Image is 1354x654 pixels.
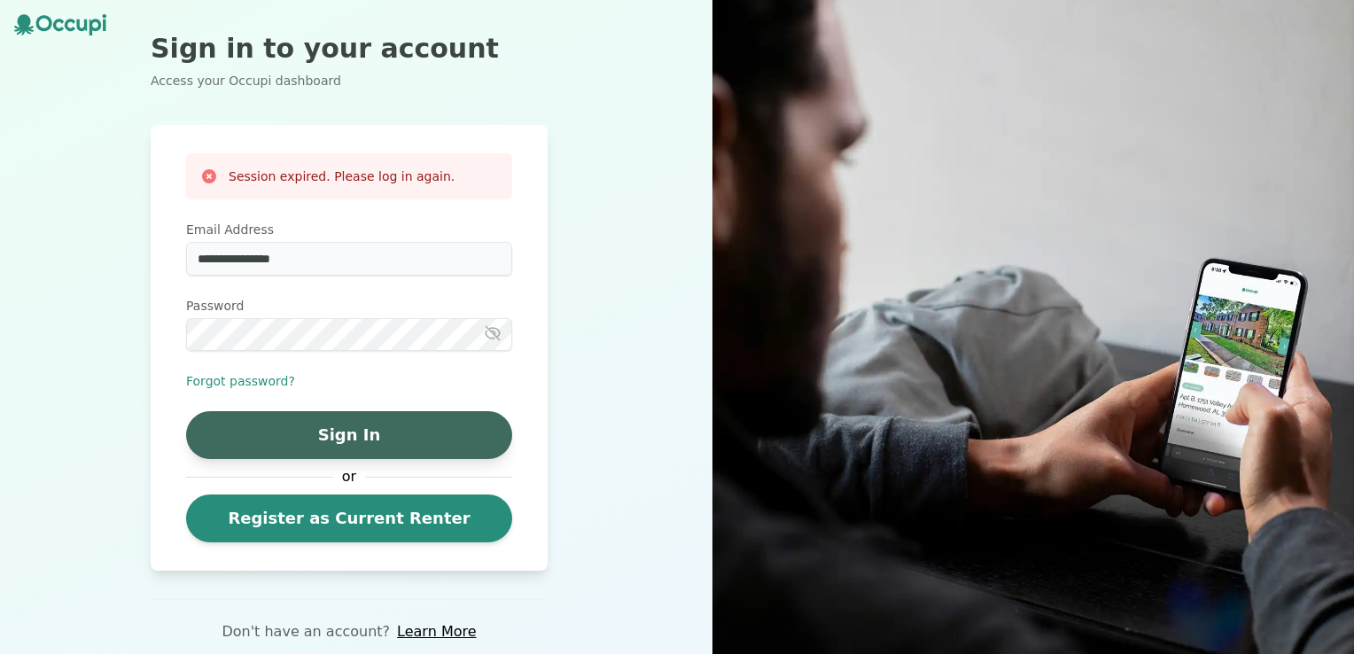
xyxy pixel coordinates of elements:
[186,221,512,238] label: Email Address
[186,297,512,315] label: Password
[186,494,512,542] a: Register as Current Renter
[151,33,548,65] h2: Sign in to your account
[186,372,295,390] button: Forgot password?
[333,466,365,487] span: or
[186,411,512,459] button: Sign In
[151,72,548,90] p: Access your Occupi dashboard
[229,167,455,185] h3: Session expired. Please log in again.
[222,621,390,642] p: Don't have an account?
[397,621,476,642] a: Learn More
